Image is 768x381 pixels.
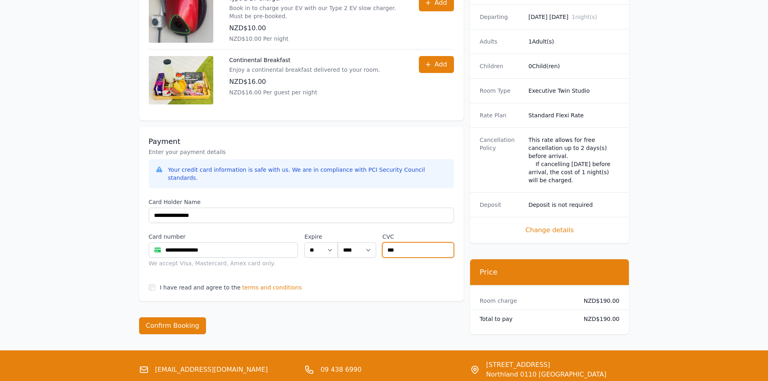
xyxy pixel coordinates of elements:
[168,166,447,182] div: Your credit card information is safe with us. We are in compliance with PCI Security Council stan...
[229,66,380,74] p: Enjoy a continental breakfast delivered to your room.
[480,62,522,70] dt: Children
[149,56,213,104] img: Continental Breakfast
[480,13,522,21] dt: Departing
[529,201,620,209] dd: Deposit is not required
[480,267,620,277] h3: Price
[577,297,620,305] dd: NZD$190.00
[229,23,403,33] p: NZD$10.00
[529,37,620,46] dd: 1 Adult(s)
[529,136,620,184] div: This rate allows for free cancellation up to 2 days(s) before arrival. If cancelling [DATE] befor...
[480,136,522,184] dt: Cancellation Policy
[480,111,522,119] dt: Rate Plan
[486,360,606,370] span: [STREET_ADDRESS]
[229,35,403,43] p: NZD$10.00 Per night
[139,317,206,334] button: Confirm Booking
[149,148,454,156] p: Enter your payment details
[529,62,620,70] dd: 0 Child(ren)
[480,37,522,46] dt: Adults
[480,297,571,305] dt: Room charge
[480,87,522,95] dt: Room Type
[480,315,571,323] dt: Total to pay
[149,137,454,146] h3: Payment
[529,111,620,119] dd: Standard Flexi Rate
[419,56,454,73] button: Add
[149,259,298,267] div: We accept Visa, Mastercard, Amex card only.
[160,284,241,291] label: I have read and agree to the
[529,87,620,95] dd: Executive Twin Studio
[572,14,597,20] span: 1 night(s)
[149,233,298,241] label: Card number
[486,370,606,379] span: Northland 0110 [GEOGRAPHIC_DATA]
[155,365,268,375] a: [EMAIL_ADDRESS][DOMAIN_NAME]
[435,60,447,69] span: Add
[529,13,620,21] dd: [DATE] [DATE]
[229,77,380,87] p: NZD$16.00
[304,233,338,241] label: Expire
[149,198,454,206] label: Card Holder Name
[382,233,454,241] label: CVC
[480,201,522,209] dt: Deposit
[229,56,380,64] p: Continental Breakfast
[577,315,620,323] dd: NZD$190.00
[229,4,403,20] p: Book in to charge your EV with our Type 2 EV slow charger. Must be pre-booked.
[242,283,302,291] span: terms and conditions
[229,88,380,96] p: NZD$16.00 Per guest per night
[338,233,376,241] label: .
[480,225,620,235] span: Change details
[321,365,362,375] a: 09 438 6990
